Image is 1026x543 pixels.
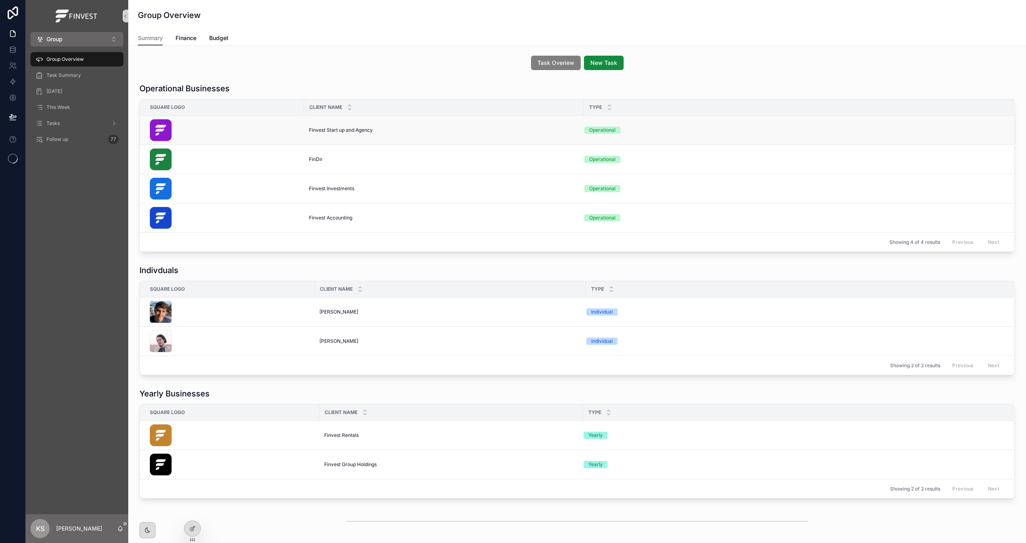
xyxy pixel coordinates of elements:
span: Finvest Investments [309,185,354,192]
p: [PERSON_NAME] [56,525,102,533]
div: Operational [589,185,616,192]
span: [PERSON_NAME] [319,338,358,344]
a: Follow up77 [30,132,123,147]
a: This Week [30,100,123,115]
h1: Yearly Businesses [139,388,210,399]
span: Client Name [325,409,357,416]
a: Operational [584,185,1004,192]
a: Finvest Accounting [309,215,579,221]
a: Operational [584,156,1004,163]
a: Operational [584,127,1004,134]
a: Task Summary [30,68,123,82]
span: Square Logo [150,286,185,292]
span: [DATE] [46,88,62,95]
a: Budget [209,31,228,47]
button: Select Button [30,32,123,46]
span: Type [588,409,601,416]
h1: Indivduals [139,265,178,276]
span: Group [46,35,63,43]
a: FinDir [309,156,579,163]
span: Finance [176,34,196,42]
span: KS [36,524,44,533]
a: Finvest Start up and Agency [309,127,579,133]
a: Finance [176,31,196,47]
span: New Task [590,59,617,67]
span: Square Logo [150,104,185,111]
span: [PERSON_NAME] [319,309,358,315]
div: 77 [108,135,119,144]
a: Individual [586,308,1004,316]
div: Yearly [588,432,603,439]
span: Square Logo [150,409,185,416]
span: Task Summary [46,72,81,78]
div: Operational [589,127,616,134]
a: Finvest Rentals [324,432,578,438]
span: Summary [138,34,163,42]
a: [DATE] [30,84,123,99]
a: [PERSON_NAME] [319,338,581,344]
span: Type [591,286,604,292]
img: App logo [56,10,98,22]
a: Finvest Investments [309,185,579,192]
a: Summary [138,31,163,46]
span: Client Name [309,104,342,111]
h1: Operational Businesses [139,83,230,94]
span: Finvest Group Holdings [324,461,377,468]
span: Showing 4 of 4 results [889,239,940,245]
span: Budget [209,34,228,42]
span: Type [589,104,602,111]
span: Finvest Rentals [324,432,359,438]
a: Group Overview [30,52,123,66]
div: scrollable content [26,46,128,157]
a: Operational [584,214,1004,221]
span: FinDir [309,156,323,163]
div: Operational [589,156,616,163]
span: Follow up [46,136,68,143]
span: Tasks [46,120,60,127]
div: Operational [589,214,616,221]
a: Tasks [30,116,123,131]
span: Group Overview [46,56,84,62]
span: Client Name [320,286,353,292]
div: Yearly [588,461,603,468]
button: Task Overiew [531,56,581,70]
div: Individual [591,308,613,316]
a: Yearly [584,432,1004,439]
h1: Group Overview [138,10,201,21]
span: Showing 2 of 2 results [890,362,940,369]
div: Individual [591,338,613,345]
span: This Week [46,104,70,111]
span: Showing 2 of 2 results [890,486,940,492]
button: New Task [584,56,624,70]
span: Finvest Accounting [309,215,352,221]
a: [PERSON_NAME] [319,309,581,315]
span: Task Overiew [537,59,574,67]
span: Finvest Start up and Agency [309,127,373,133]
a: Yearly [584,461,1004,468]
a: Individual [586,338,1004,345]
a: Finvest Group Holdings [324,461,578,468]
